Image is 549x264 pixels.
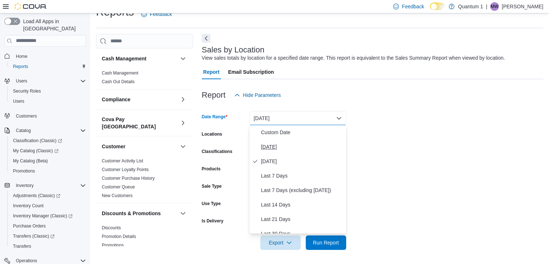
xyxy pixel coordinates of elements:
label: Classifications [202,149,232,154]
a: Promotions [10,167,38,175]
span: Run Report [313,239,339,246]
button: Inventory Count [7,201,89,211]
button: Export [260,235,301,250]
span: Inventory Manager (Classic) [13,213,73,219]
span: Last 21 Days [261,215,343,223]
h3: Discounts & Promotions [102,210,161,217]
span: Customer Queue [102,184,135,190]
img: Cova [14,3,47,10]
button: Customer [102,143,177,150]
span: Inventory Manager (Classic) [10,212,86,220]
a: Inventory Manager (Classic) [10,212,75,220]
span: Load All Apps in [GEOGRAPHIC_DATA] [20,18,86,32]
span: Inventory [13,181,86,190]
button: Reports [7,61,89,72]
span: My Catalog (Classic) [13,148,58,154]
button: Run Report [306,235,346,250]
button: Compliance [179,95,187,104]
span: Classification (Classic) [13,138,62,144]
span: Users [13,77,86,85]
span: Last 7 Days [261,171,343,180]
span: Hide Parameters [243,91,281,99]
span: Custom Date [261,128,343,137]
p: [PERSON_NAME] [502,2,543,11]
span: Customer Purchase History [102,175,155,181]
span: Report [203,65,219,79]
span: Last 30 Days [261,229,343,238]
button: Cash Management [102,55,177,62]
label: Products [202,166,221,172]
span: Operations [16,258,37,264]
a: Discounts [102,225,121,230]
a: Customer Activity List [102,158,143,163]
h3: Compliance [102,96,130,103]
button: Home [1,51,89,61]
span: Users [16,78,27,84]
button: Users [13,77,30,85]
div: Discounts & Promotions [96,223,193,252]
div: Customer [96,157,193,203]
span: Customer Loyalty Points [102,167,149,173]
span: Catalog [16,128,31,133]
button: Compliance [102,96,177,103]
span: Purchase Orders [10,222,86,230]
button: My Catalog (Beta) [7,156,89,166]
a: Adjustments (Classic) [10,191,63,200]
span: Inventory [16,183,34,188]
span: Last 14 Days [261,200,343,209]
a: Transfers [10,242,34,251]
span: Users [10,97,86,106]
h3: Cash Management [102,55,147,62]
span: My Catalog (Beta) [10,157,86,165]
span: [DATE] [261,142,343,151]
a: Feedback [138,7,175,21]
a: Cash Management [102,71,138,76]
a: My Catalog (Classic) [7,146,89,156]
input: Dark Mode [430,3,445,10]
span: Home [13,52,86,61]
button: Catalog [1,125,89,136]
span: Adjustments (Classic) [13,193,60,199]
a: Security Roles [10,87,44,95]
button: Inventory [13,181,36,190]
span: Catalog [13,126,86,135]
span: Last 7 Days (excluding [DATE]) [261,186,343,195]
span: MW [491,2,498,11]
div: View sales totals by location for a specified date range. This report is equivalent to the Sales ... [202,54,505,62]
a: Purchase Orders [10,222,49,230]
div: Cash Management [96,69,193,89]
button: Cash Management [179,54,187,63]
label: Use Type [202,201,221,206]
span: Customers [13,111,86,120]
span: Reports [13,64,28,69]
label: Is Delivery [202,218,223,224]
a: Cash Out Details [102,79,135,84]
span: Transfers (Classic) [13,233,55,239]
button: Hide Parameters [231,88,284,102]
button: Users [7,96,89,106]
h3: Report [202,91,226,99]
span: [DATE] [261,157,343,166]
a: Transfers (Classic) [10,232,57,240]
p: Quantum 1 [458,2,483,11]
button: Next [202,34,210,43]
span: Customers [16,113,37,119]
button: Users [1,76,89,86]
label: Locations [202,131,222,137]
h3: Customer [102,143,125,150]
span: Feedback [150,10,172,18]
button: Catalog [13,126,34,135]
a: Inventory Count [10,201,47,210]
a: Transfers (Classic) [7,231,89,241]
a: Classification (Classic) [7,136,89,146]
span: Transfers [10,242,86,251]
button: Discounts & Promotions [179,209,187,218]
a: Inventory Manager (Classic) [7,211,89,221]
span: Transfers [13,243,31,249]
span: Promotion Details [102,234,136,239]
a: My Catalog (Classic) [10,146,61,155]
a: Customer Loyalty Points [102,167,149,172]
span: Home [16,54,27,59]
